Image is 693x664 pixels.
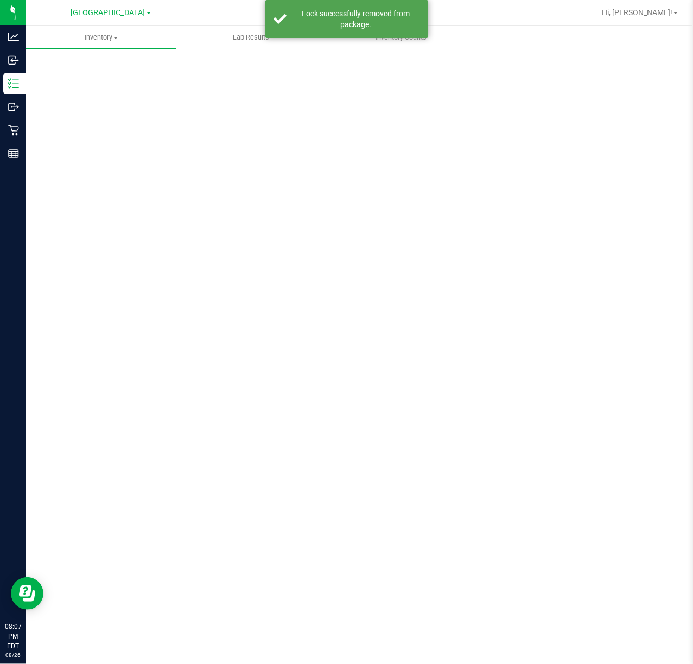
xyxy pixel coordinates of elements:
inline-svg: Inbound [8,55,19,66]
inline-svg: Analytics [8,31,19,42]
div: Lock successfully removed from package. [293,8,420,30]
inline-svg: Outbound [8,101,19,112]
span: [GEOGRAPHIC_DATA] [71,8,145,17]
iframe: Resource center [11,577,43,610]
span: Inventory [26,33,176,42]
a: Inventory [26,26,176,49]
p: 08/26 [5,651,21,659]
p: 08:07 PM EDT [5,622,21,651]
inline-svg: Retail [8,125,19,136]
span: Lab Results [218,33,284,42]
inline-svg: Inventory [8,78,19,89]
a: Lab Results [176,26,327,49]
inline-svg: Reports [8,148,19,159]
span: Hi, [PERSON_NAME]! [602,8,672,17]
